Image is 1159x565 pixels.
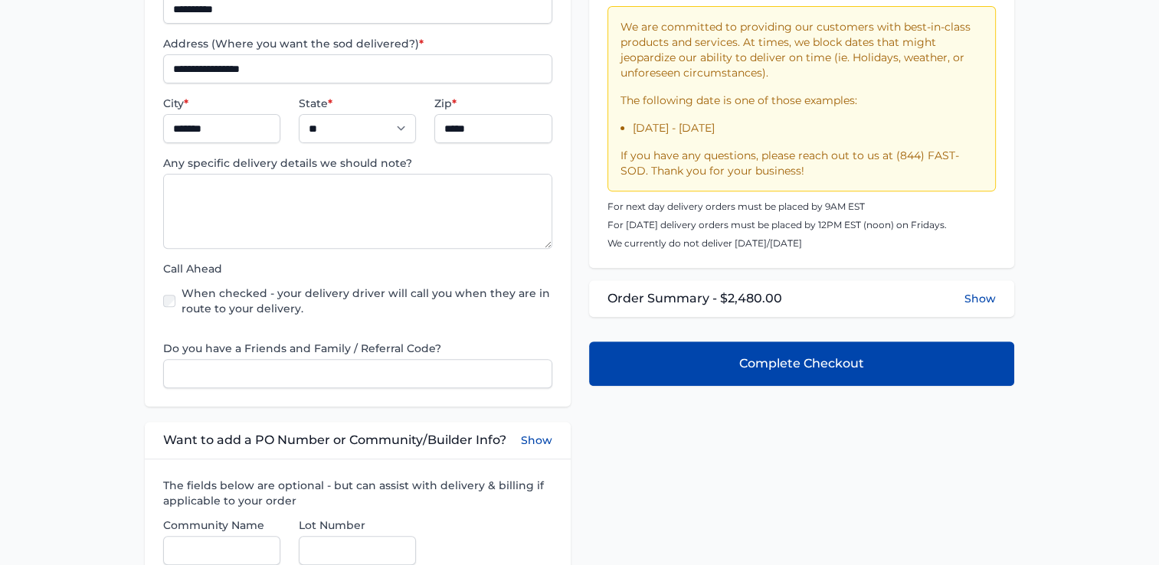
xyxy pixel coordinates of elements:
[607,219,996,231] p: For [DATE] delivery orders must be placed by 12PM EST (noon) on Fridays.
[163,36,552,51] label: Address (Where you want the sod delivered?)
[434,96,552,111] label: Zip
[163,431,506,449] span: Want to add a PO Number or Community/Builder Info?
[163,478,552,508] label: The fields below are optional - but can assist with delivery & billing if applicable to your order
[163,96,280,111] label: City
[633,120,983,136] li: [DATE] - [DATE]
[620,19,983,80] p: We are committed to providing our customers with best-in-class products and services. At times, w...
[182,286,552,316] label: When checked - your delivery driver will call you when they are in route to your delivery.
[163,155,552,171] label: Any specific delivery details we should note?
[739,354,864,373] span: Complete Checkout
[607,289,782,308] span: Order Summary - $2,480.00
[299,96,416,111] label: State
[589,341,1014,386] button: Complete Checkout
[607,237,996,250] p: We currently do not deliver [DATE]/[DATE]
[964,291,996,306] button: Show
[620,93,983,108] p: The following date is one of those examples:
[299,518,416,533] label: Lot Number
[607,201,996,213] p: For next day delivery orders must be placed by 9AM EST
[163,341,552,356] label: Do you have a Friends and Family / Referral Code?
[521,431,552,449] button: Show
[620,148,983,178] p: If you have any questions, please reach out to us at (844) FAST-SOD. Thank you for your business!
[163,261,552,276] label: Call Ahead
[163,518,280,533] label: Community Name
